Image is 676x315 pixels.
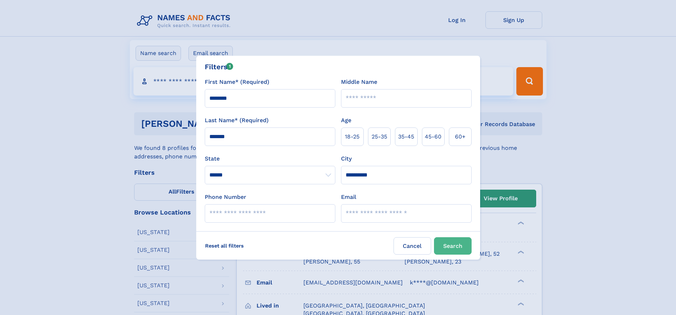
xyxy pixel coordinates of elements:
label: First Name* (Required) [205,78,269,86]
div: Filters [205,61,233,72]
label: Age [341,116,351,125]
button: Search [434,237,472,255]
span: 18‑25 [345,132,359,141]
label: Middle Name [341,78,377,86]
span: 60+ [455,132,466,141]
label: Last Name* (Required) [205,116,269,125]
label: Reset all filters [200,237,248,254]
label: City [341,154,352,163]
label: Phone Number [205,193,246,201]
label: Email [341,193,356,201]
span: 45‑60 [425,132,441,141]
span: 25‑35 [372,132,387,141]
label: State [205,154,335,163]
span: 35‑45 [398,132,414,141]
label: Cancel [394,237,431,255]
